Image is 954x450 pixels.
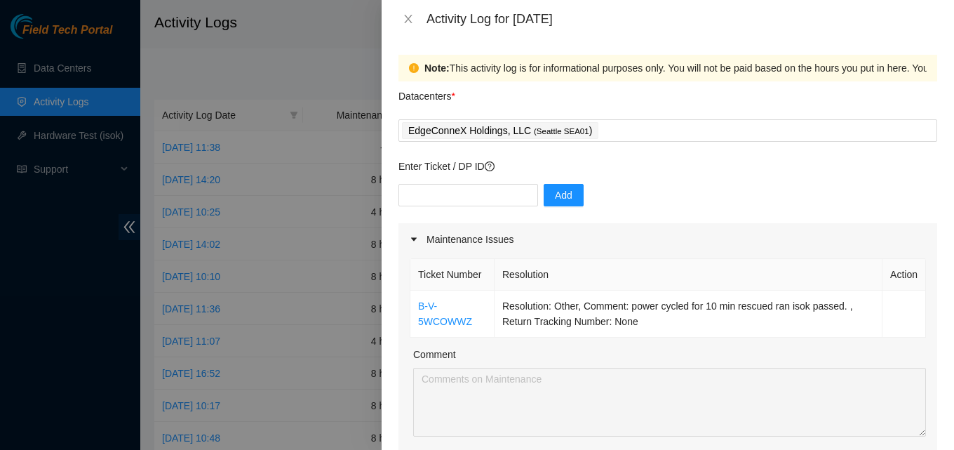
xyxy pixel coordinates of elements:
strong: Note: [424,60,450,76]
label: Comment [413,347,456,362]
span: close [403,13,414,25]
span: ( Seattle SEA01 [534,127,589,135]
p: EdgeConneX Holdings, LLC ) [408,123,592,139]
span: Add [555,187,572,203]
p: Enter Ticket / DP ID [398,159,937,174]
div: Activity Log for [DATE] [426,11,937,27]
button: Close [398,13,418,26]
p: Datacenters [398,81,455,104]
th: Ticket Number [410,259,495,291]
div: Maintenance Issues [398,223,937,256]
th: Action [882,259,926,291]
span: exclamation-circle [409,63,419,73]
td: Resolution: Other, Comment: power cycled for 10 min rescued ran isok passed. , Return Tracking Nu... [495,291,882,338]
a: B-V-5WCOWWZ [418,300,472,327]
span: question-circle [485,161,495,171]
span: caret-right [410,235,418,244]
button: Add [544,184,584,206]
textarea: Comment [413,368,926,437]
th: Resolution [495,259,882,291]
